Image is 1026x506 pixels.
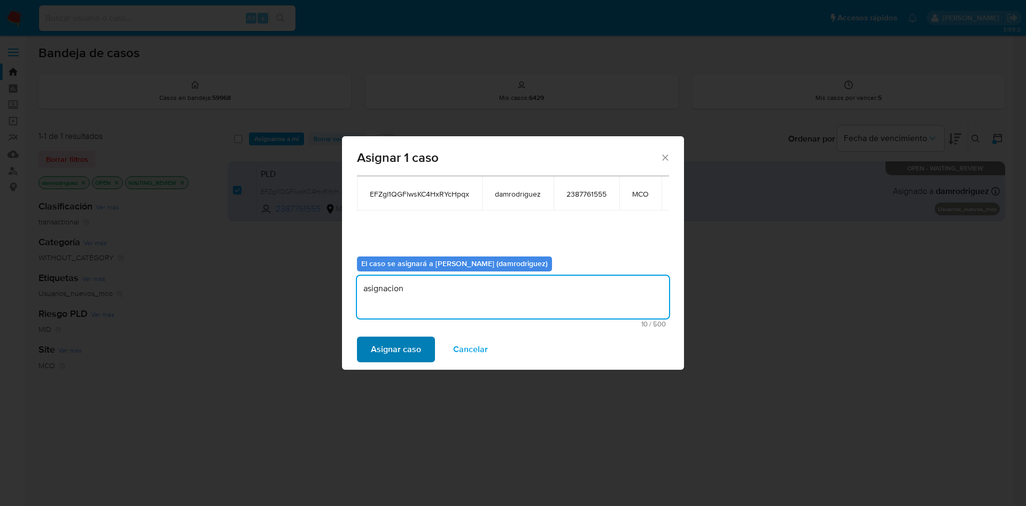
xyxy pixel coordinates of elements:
button: Cerrar ventana [660,152,670,162]
span: EFZgl1QGFlwsKC4HxRYcHpqx [370,189,469,199]
button: Asignar caso [357,337,435,362]
span: MCO [632,189,649,199]
button: Cancelar [439,337,502,362]
span: Cancelar [453,338,488,361]
textarea: asignacion [357,276,669,318]
span: Asignar 1 caso [357,151,660,164]
div: assign-modal [342,136,684,370]
b: El caso se asignará a [PERSON_NAME] (damrodriguez) [361,258,548,269]
span: Máximo 500 caracteres [360,321,666,328]
span: damrodriguez [495,189,541,199]
span: 2387761555 [566,189,607,199]
span: Asignar caso [371,338,421,361]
